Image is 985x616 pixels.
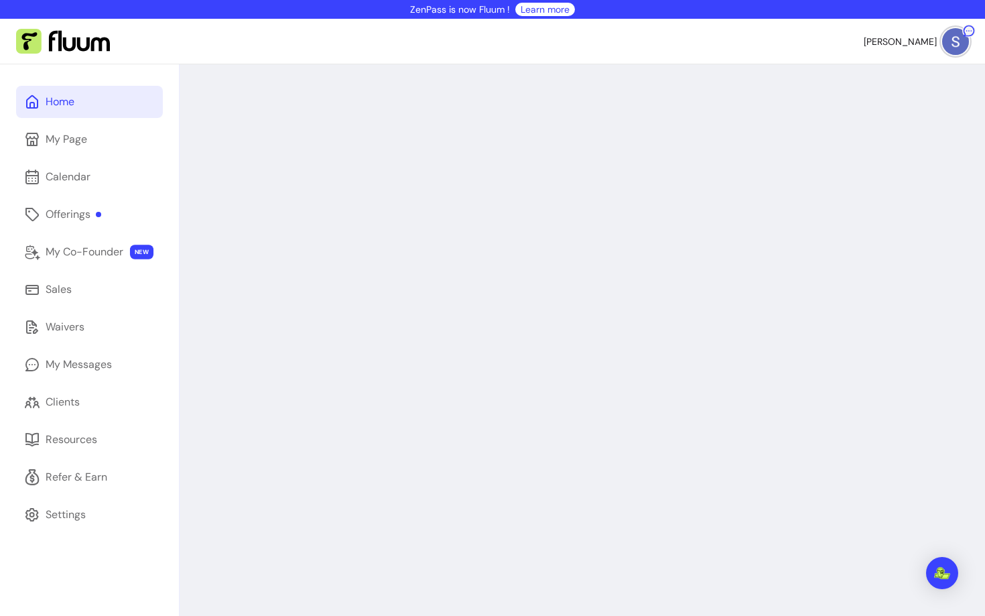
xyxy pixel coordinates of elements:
[864,28,969,55] button: avatar[PERSON_NAME]
[46,131,87,147] div: My Page
[926,557,958,589] div: Open Intercom Messenger
[16,86,163,118] a: Home
[16,198,163,231] a: Offerings
[16,424,163,456] a: Resources
[46,206,101,223] div: Offerings
[46,94,74,110] div: Home
[16,311,163,343] a: Waivers
[46,357,112,373] div: My Messages
[130,245,153,259] span: NEW
[16,29,110,54] img: Fluum Logo
[410,3,510,16] p: ZenPass is now Fluum !
[46,507,86,523] div: Settings
[16,236,163,268] a: My Co-Founder NEW
[46,469,107,485] div: Refer & Earn
[16,461,163,493] a: Refer & Earn
[46,244,123,260] div: My Co-Founder
[16,349,163,381] a: My Messages
[16,273,163,306] a: Sales
[46,432,97,448] div: Resources
[16,386,163,418] a: Clients
[16,161,163,193] a: Calendar
[46,169,90,185] div: Calendar
[46,319,84,335] div: Waivers
[46,282,72,298] div: Sales
[16,499,163,531] a: Settings
[521,3,570,16] a: Learn more
[942,28,969,55] img: avatar
[46,394,80,410] div: Clients
[16,123,163,156] a: My Page
[864,35,937,48] span: [PERSON_NAME]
